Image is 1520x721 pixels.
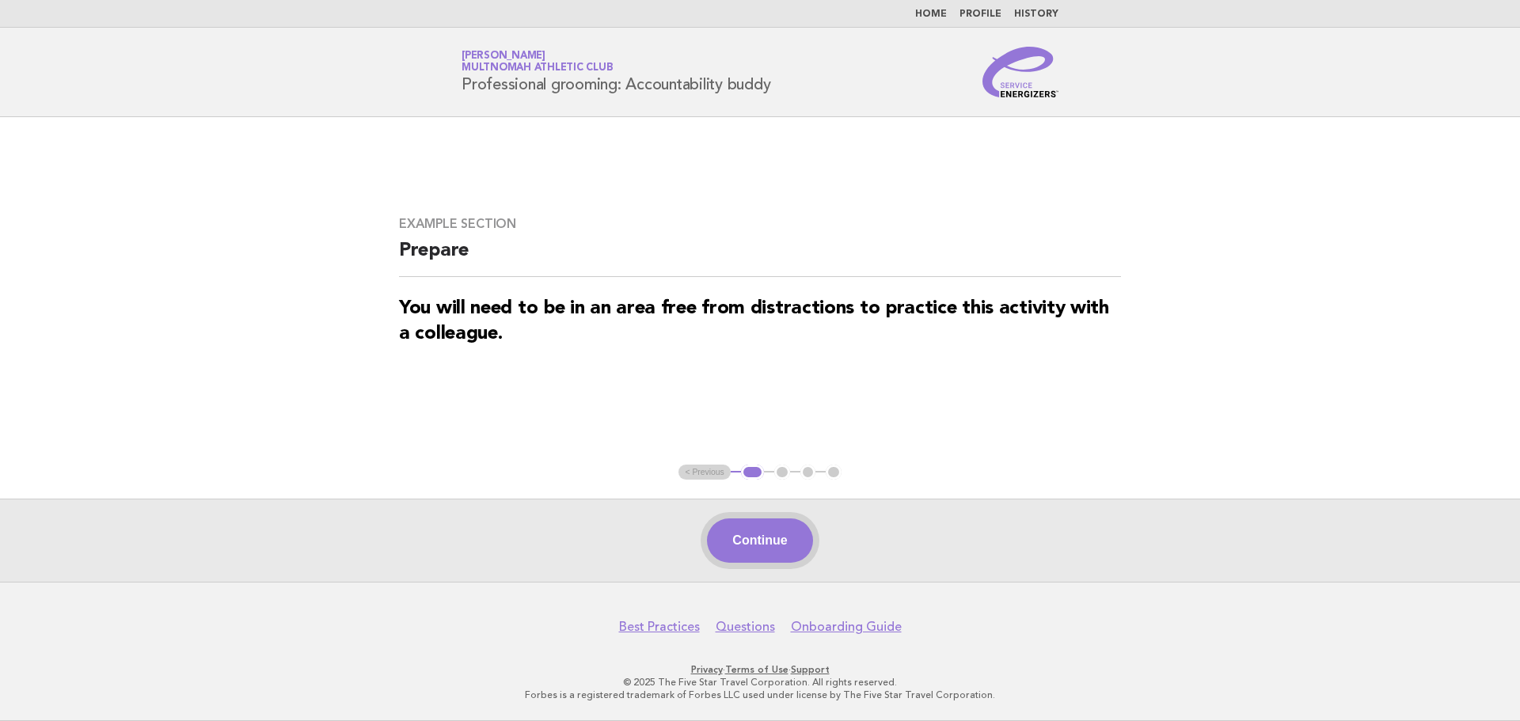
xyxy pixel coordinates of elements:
[716,619,775,635] a: Questions
[275,689,1244,701] p: Forbes is a registered trademark of Forbes LLC used under license by The Five Star Travel Corpora...
[982,47,1058,97] img: Service Energizers
[399,238,1121,277] h2: Prepare
[1014,9,1058,19] a: History
[707,518,812,563] button: Continue
[275,676,1244,689] p: © 2025 The Five Star Travel Corporation. All rights reserved.
[399,299,1109,343] strong: You will need to be in an area free from distractions to practice this activity with a colleague.
[915,9,947,19] a: Home
[619,619,700,635] a: Best Practices
[462,51,770,93] h1: Professional grooming: Accountability buddy
[725,664,788,675] a: Terms of Use
[959,9,1001,19] a: Profile
[691,664,723,675] a: Privacy
[462,63,613,74] span: Multnomah Athletic Club
[741,465,764,480] button: 1
[791,664,830,675] a: Support
[462,51,613,73] a: [PERSON_NAME]Multnomah Athletic Club
[399,216,1121,232] h3: Example Section
[275,663,1244,676] p: · ·
[791,619,902,635] a: Onboarding Guide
